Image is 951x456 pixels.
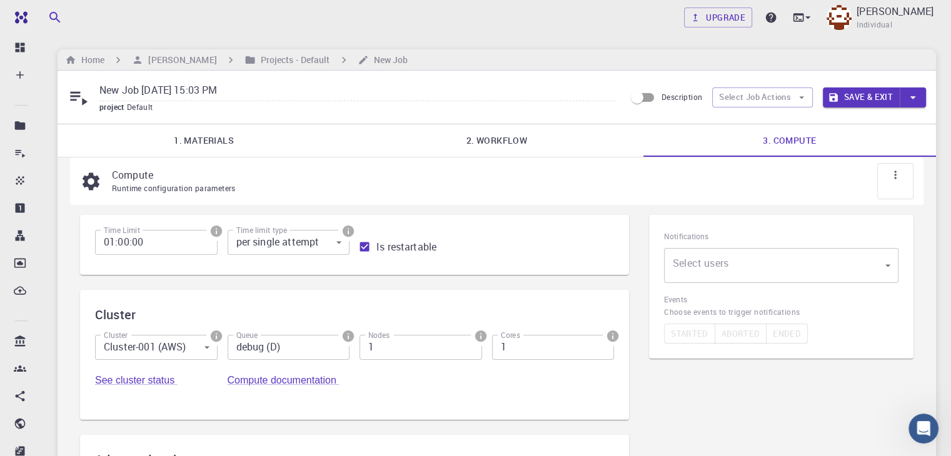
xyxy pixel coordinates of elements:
span: project [99,102,127,112]
p: [PERSON_NAME] [857,4,933,19]
h6: Home [76,53,104,67]
span: Description [662,92,702,102]
button: info [206,221,226,241]
h6: Events [664,293,898,306]
button: info [471,326,491,346]
a: 1. Materials [58,124,350,157]
h6: Projects - Default [256,53,330,67]
a: 3. Compute [643,124,936,157]
span: Runtime configuration parameters [112,183,236,193]
label: Queue [236,330,258,340]
label: Nodes [368,330,390,340]
h6: [PERSON_NAME] [143,53,216,67]
span: Individual [857,19,892,31]
button: info [603,326,623,346]
label: Time Limit [104,225,140,235]
div: Cluster-001 (AWS) [95,335,218,360]
label: Time limit type [236,225,287,235]
a: Compute documentation [228,375,340,385]
h6: Cluster [95,305,614,325]
label: Cluster [104,330,128,340]
a: Upgrade [684,7,752,27]
img: logo [10,11,28,24]
h6: New Job [369,53,408,67]
span: Choose events to trigger notifications [664,306,898,319]
img: Harshal Prajapati [827,5,852,30]
button: Save & Exit [823,87,900,107]
nav: breadcrumb [63,53,410,67]
button: info [338,221,358,241]
a: See cluster status [95,375,178,385]
iframe: Intercom live chat [908,414,938,444]
button: info [338,326,358,346]
span: Support [25,9,70,20]
p: Compute [112,167,903,182]
a: 2. Workflow [350,124,643,157]
div: per single attempt [228,230,350,255]
button: info [206,326,226,346]
label: Cores [501,330,520,340]
h6: Notifications [664,230,898,243]
span: Default [127,102,158,112]
button: Select Job Actions [712,87,813,107]
span: Is restartable [376,239,436,254]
